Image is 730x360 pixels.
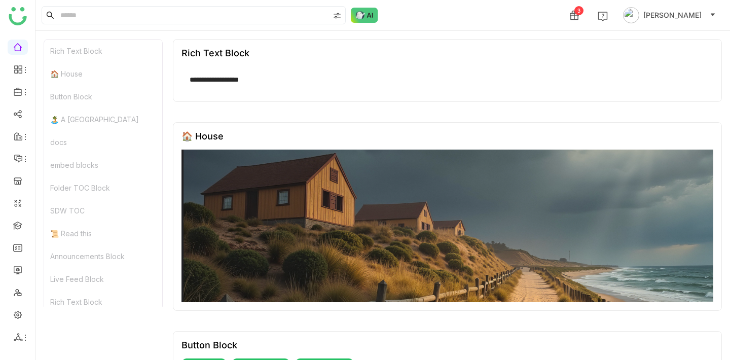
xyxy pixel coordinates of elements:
img: avatar [623,7,639,23]
div: 🏝️ A [GEOGRAPHIC_DATA] [44,108,162,131]
div: Rich Text Block [181,48,249,58]
div: SDW TOC [44,199,162,222]
div: 🏠 House [181,131,224,141]
div: Button Block [181,340,237,350]
div: 3 [574,6,583,15]
div: 🏠 House [44,62,162,85]
span: [PERSON_NAME] [643,10,702,21]
img: 68553b2292361c547d91f02a [181,150,713,302]
div: Announcements Block [44,245,162,268]
div: Rich Text Block [44,291,162,313]
button: [PERSON_NAME] [621,7,718,23]
div: Rich Text Block [44,40,162,62]
img: logo [9,7,27,25]
img: search-type.svg [333,12,341,20]
img: ask-buddy-normal.svg [351,8,378,23]
div: Live Feed Block [44,268,162,291]
div: 📜 Read this [44,222,162,245]
div: Folder TOC Block [44,176,162,199]
div: docs [44,131,162,154]
div: Button Block [44,85,162,108]
div: embed blocks [44,154,162,176]
img: help.svg [598,11,608,21]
